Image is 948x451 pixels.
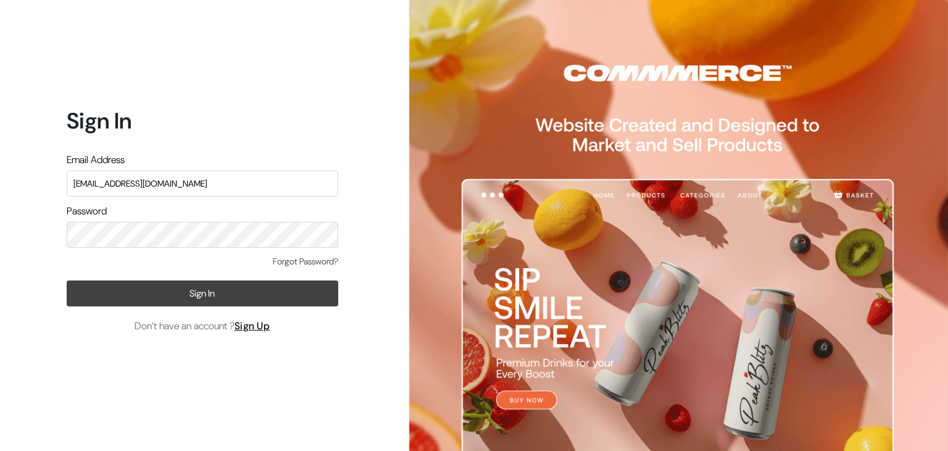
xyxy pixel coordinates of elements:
[67,280,338,306] button: Sign In
[235,319,270,332] a: Sign Up
[67,204,107,219] label: Password
[135,319,270,334] span: Don’t have an account ?
[67,153,125,167] label: Email Address
[67,107,338,134] h1: Sign In
[273,255,338,268] a: Forgot Password?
